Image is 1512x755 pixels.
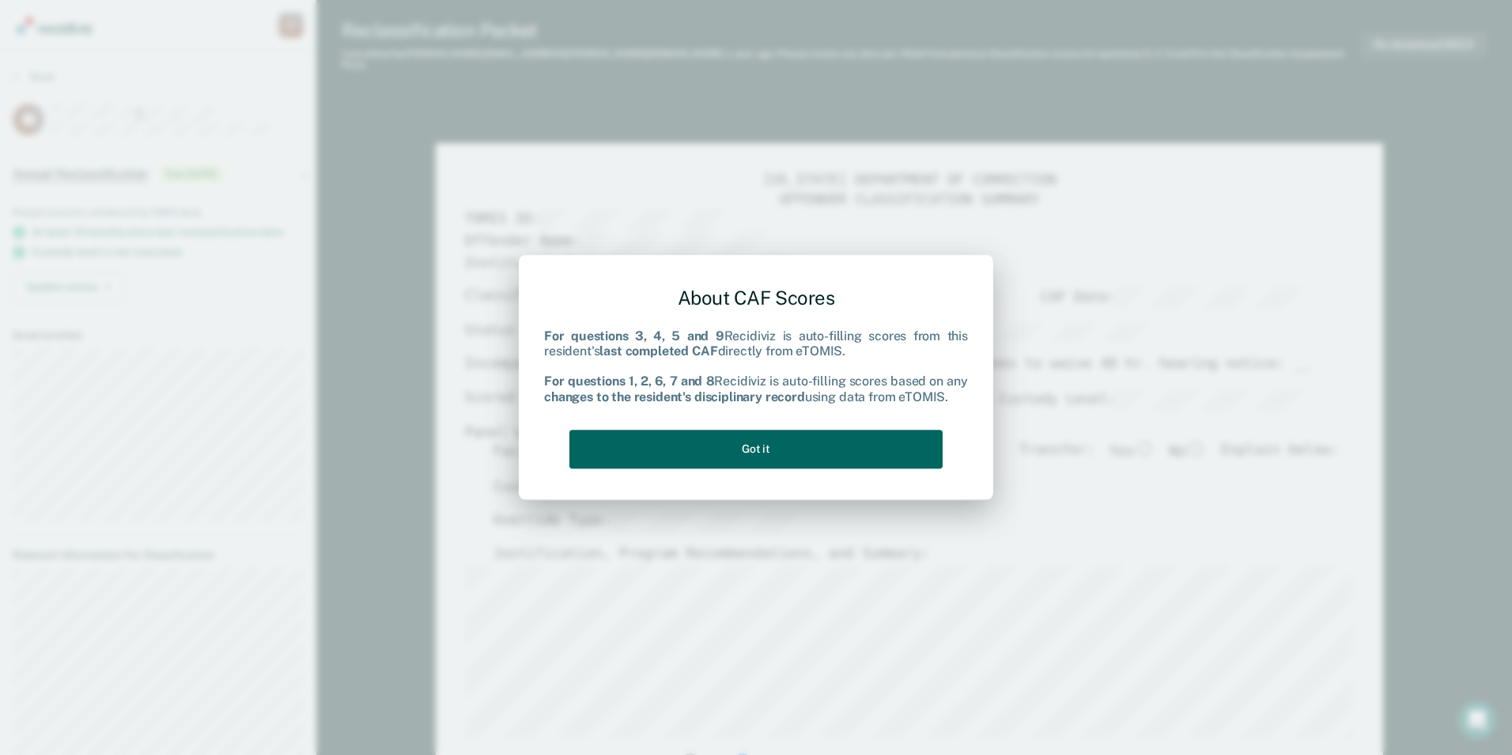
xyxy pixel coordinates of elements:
[544,389,805,404] b: changes to the resident's disciplinary record
[544,274,968,322] div: About CAF Scores
[599,343,717,359] b: last completed CAF
[544,328,724,343] b: For questions 3, 4, 5 and 9
[544,374,714,389] b: For questions 1, 2, 6, 7 and 8
[569,430,943,469] button: Got it
[544,328,968,404] div: Recidiviz is auto-filling scores from this resident's directly from eTOMIS. Recidiviz is auto-fil...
